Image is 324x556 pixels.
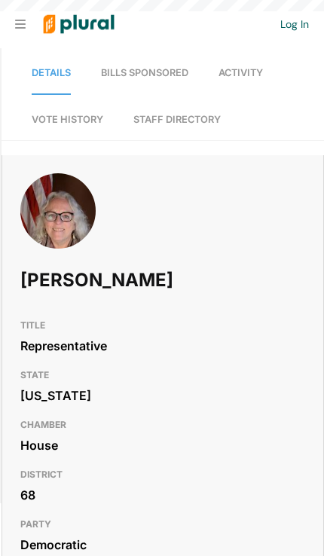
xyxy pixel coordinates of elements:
div: Representative [20,335,305,357]
a: Vote History [32,99,103,140]
a: Details [32,52,71,95]
span: Details [32,67,71,78]
a: Bills Sponsored [101,52,188,95]
div: [US_STATE] [20,384,305,407]
a: Log In [280,17,309,31]
h3: STATE [20,366,305,384]
div: House [20,434,305,457]
a: Staff Directory [133,99,221,140]
span: Bills Sponsored [101,67,188,78]
span: Activity [219,67,263,78]
a: Activity [219,52,263,95]
img: Logo for Plural [32,1,126,48]
div: Democratic [20,533,305,556]
h1: [PERSON_NAME] [20,258,191,303]
div: 68 [20,484,305,506]
h3: PARTY [20,515,305,533]
span: Vote History [32,114,103,125]
h3: TITLE [20,316,305,335]
img: Headshot of June Speakman [20,173,96,286]
h3: CHAMBER [20,416,305,434]
h3: DISTRICT [20,466,305,484]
